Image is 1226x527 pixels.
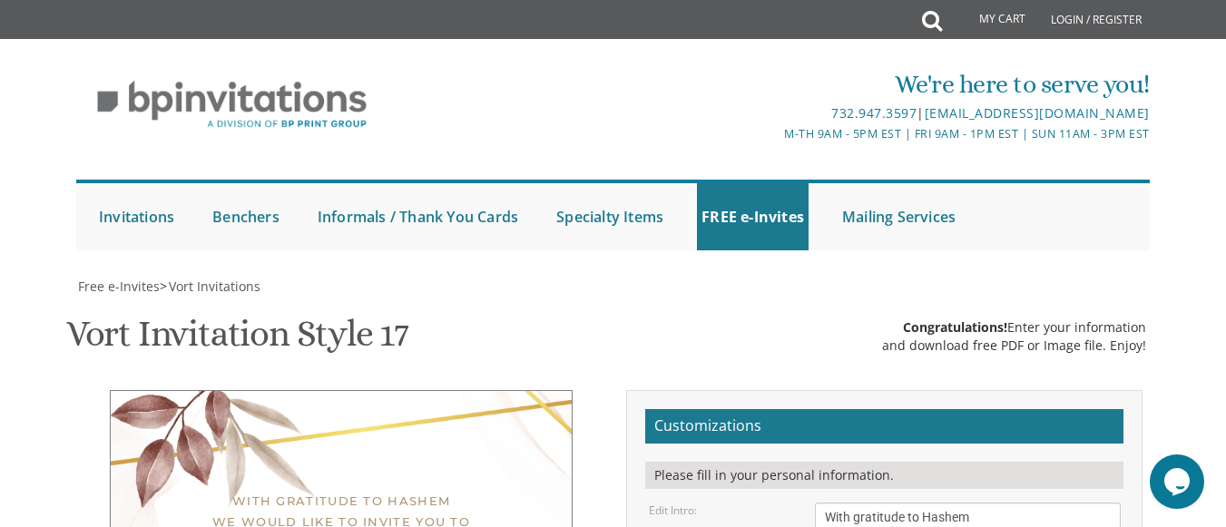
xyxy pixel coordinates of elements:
a: FREE e-Invites [697,183,809,250]
label: Edit Intro: [649,503,697,518]
img: BP Invitation Loft [76,67,387,142]
a: Mailing Services [838,183,960,250]
a: Vort Invitations [167,278,260,295]
div: Please fill in your personal information. [645,462,1123,489]
div: and download free PDF or Image file. Enjoy! [882,337,1146,355]
div: Enter your information [882,318,1146,337]
span: Congratulations! [903,318,1007,336]
a: Benchers [208,183,284,250]
a: Specialty Items [552,183,668,250]
span: > [160,278,260,295]
span: Free e-Invites [78,278,160,295]
div: M-Th 9am - 5pm EST | Fri 9am - 1pm EST | Sun 11am - 3pm EST [435,124,1150,143]
span: Vort Invitations [169,278,260,295]
div: | [435,102,1150,124]
h1: Vort Invitation Style 17 [66,314,408,367]
div: We're here to serve you! [435,66,1150,102]
a: Informals / Thank You Cards [313,183,523,250]
iframe: chat widget [1150,454,1208,509]
a: 732.947.3597 [831,104,917,122]
a: Invitations [94,183,179,250]
h2: Customizations [645,409,1123,444]
a: [EMAIL_ADDRESS][DOMAIN_NAME] [925,104,1150,122]
a: Free e-Invites [76,278,160,295]
a: My Cart [940,2,1038,38]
